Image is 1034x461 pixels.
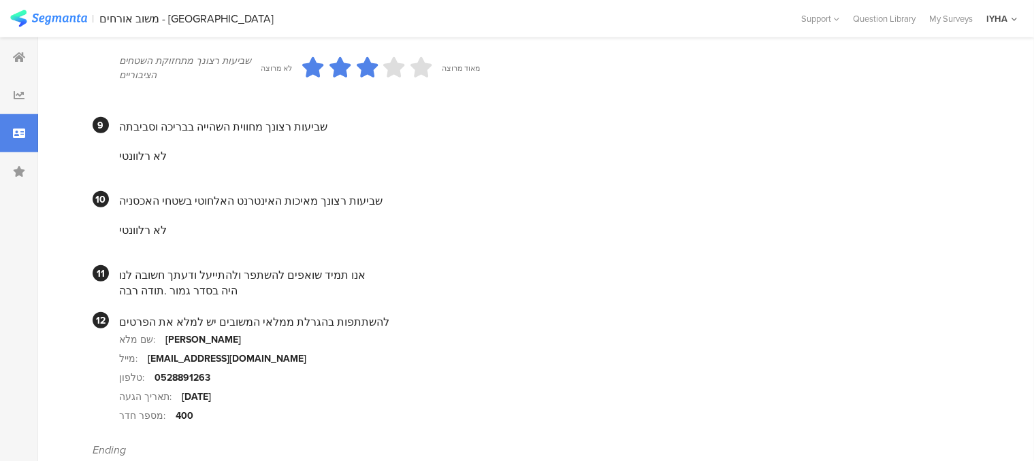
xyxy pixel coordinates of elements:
[119,135,969,177] section: לא רלוונטי
[155,371,210,385] div: 0528891263
[119,352,148,366] div: מייל:
[986,12,1007,25] div: IYHA
[176,409,193,423] div: 400
[100,12,274,25] div: משוב אורחים - [GEOGRAPHIC_DATA]
[93,11,95,27] div: |
[119,119,969,135] div: שביעות רצונך מחווית השהייה בבריכה וסביבתה
[922,12,980,25] a: My Surveys
[93,117,109,133] div: 9
[119,314,969,330] div: להשתתפות בהגרלת ממלאי המשובים יש למלא את הפרטים
[93,442,969,458] div: Ending
[119,54,261,82] div: שביעות רצונך מתחזוקת השטחים הציבוריים
[165,332,241,347] div: [PERSON_NAME]
[93,191,109,207] div: 10
[119,267,969,283] div: אנו תמיד שואפים להשתפר ולהתייעל ודעתך חשובה לנו
[119,409,176,423] div: מספר חדר:
[846,12,922,25] a: Question Library
[119,283,969,298] div: היה בסדר גמור .תודה רבה
[93,265,109,281] div: 11
[182,390,211,404] div: [DATE]
[119,209,969,252] section: לא רלוונטי
[119,332,165,347] div: שם מלא:
[261,63,292,73] div: לא מרוצה
[119,371,155,385] div: טלפון:
[119,193,969,209] div: שביעות רצונך מאיכות האינטרנט האלחוטי בשטחי האכסניה
[119,390,182,404] div: תאריך הגעה:
[801,8,839,29] div: Support
[10,10,87,27] img: segmanta logo
[93,312,109,328] div: 12
[442,63,480,73] div: מאוד מרוצה
[148,352,306,366] div: [EMAIL_ADDRESS][DOMAIN_NAME]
